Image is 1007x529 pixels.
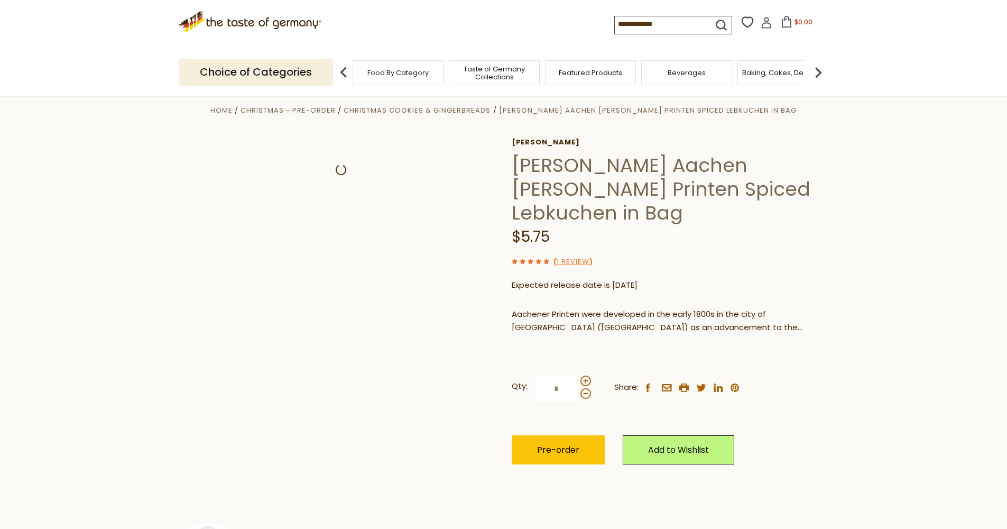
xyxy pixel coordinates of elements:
a: [PERSON_NAME] [512,138,821,147]
input: Qty: [535,374,578,403]
span: Share: [614,381,639,394]
a: Christmas - PRE-ORDER [241,105,336,115]
button: Pre-order [512,435,605,464]
p: Expected release date is [DATE] [512,279,821,292]
a: Baking, Cakes, Desserts [742,69,824,77]
a: Featured Products [559,69,622,77]
a: 1 Review [557,257,589,268]
span: Pre-order [537,444,579,456]
h1: [PERSON_NAME] Aachen [PERSON_NAME] Printen Spiced Lebkuchen in Bag [512,153,821,225]
span: $0.00 [794,17,812,26]
span: ( ) [553,257,593,267]
img: next arrow [808,62,829,83]
a: Food By Category [367,69,429,77]
a: Beverages [668,69,706,77]
a: Home [210,105,233,115]
button: $0.00 [774,16,819,32]
p: Choice of Categories [179,59,333,85]
p: Aachener Printen were developed in the early 1800s in the city of [GEOGRAPHIC_DATA] ([GEOGRAPHIC_... [512,308,821,334]
span: $5.75 [512,226,550,247]
strong: Qty: [512,380,528,393]
a: Christmas Cookies & Gingerbreads [344,105,491,115]
a: Taste of Germany Collections [452,65,537,81]
a: Add to Wishlist [623,435,734,464]
a: [PERSON_NAME] Aachen [PERSON_NAME] Printen Spiced Lebkuchen in Bag [499,105,797,115]
img: previous arrow [333,62,354,83]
